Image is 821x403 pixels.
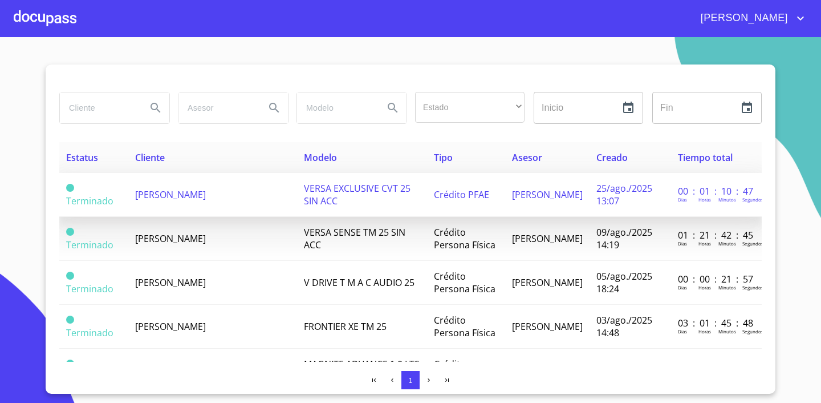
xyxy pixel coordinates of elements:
[66,239,113,251] span: Terminado
[718,328,736,335] p: Minutos
[698,284,711,291] p: Horas
[304,182,410,207] span: VERSA EXCLUSIVE CVT 25 SIN ACC
[692,9,807,27] button: account of current user
[60,92,137,123] input: search
[678,328,687,335] p: Dias
[379,94,407,122] button: Search
[512,276,583,289] span: [PERSON_NAME]
[512,188,583,201] span: [PERSON_NAME]
[718,240,736,247] p: Minutos
[698,240,711,247] p: Horas
[678,229,755,241] p: 01 : 21 : 42 : 45
[66,228,74,236] span: Terminado
[66,360,74,368] span: Terminado
[135,320,206,333] span: [PERSON_NAME]
[596,151,628,164] span: Creado
[297,92,375,123] input: search
[135,151,165,164] span: Cliente
[66,272,74,280] span: Terminado
[678,361,755,373] p: 00 : 00 : 35 : 17
[304,226,405,251] span: VERSA SENSE TM 25 SIN ACC
[512,320,583,333] span: [PERSON_NAME]
[66,151,98,164] span: Estatus
[742,284,763,291] p: Segundos
[135,188,206,201] span: [PERSON_NAME]
[304,151,337,164] span: Modelo
[434,226,495,251] span: Crédito Persona Física
[415,92,525,123] div: ​
[698,196,711,203] p: Horas
[742,240,763,247] p: Segundos
[66,195,113,207] span: Terminado
[596,226,652,251] span: 09/ago./2025 14:19
[596,270,652,295] span: 05/ago./2025 18:24
[434,270,495,295] span: Crédito Persona Física
[678,240,687,247] p: Dias
[678,185,755,198] p: 00 : 01 : 10 : 47
[512,151,542,164] span: Asesor
[142,94,169,122] button: Search
[304,276,414,289] span: V DRIVE T M A C AUDIO 25
[135,232,206,245] span: [PERSON_NAME]
[401,371,420,389] button: 1
[135,276,206,289] span: [PERSON_NAME]
[66,327,113,339] span: Terminado
[66,184,74,192] span: Terminado
[718,284,736,291] p: Minutos
[512,232,583,245] span: [PERSON_NAME]
[304,320,387,333] span: FRONTIER XE TM 25
[66,283,113,295] span: Terminado
[434,314,495,339] span: Crédito Persona Física
[698,328,711,335] p: Horas
[596,314,652,339] span: 03/ago./2025 14:48
[692,9,794,27] span: [PERSON_NAME]
[434,358,495,383] span: Crédito Persona Física
[66,316,74,324] span: Terminado
[434,188,489,201] span: Crédito PFAE
[596,182,652,207] span: 25/ago./2025 13:07
[718,196,736,203] p: Minutos
[678,317,755,329] p: 03 : 01 : 45 : 48
[304,358,420,383] span: MAGNITE ADVANCE 1 0 LTS MT 25
[261,94,288,122] button: Search
[742,196,763,203] p: Segundos
[742,328,763,335] p: Segundos
[178,92,256,123] input: search
[678,273,755,285] p: 00 : 00 : 21 : 57
[678,284,687,291] p: Dias
[434,151,453,164] span: Tipo
[408,376,412,385] span: 1
[678,151,733,164] span: Tiempo total
[678,196,687,203] p: Dias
